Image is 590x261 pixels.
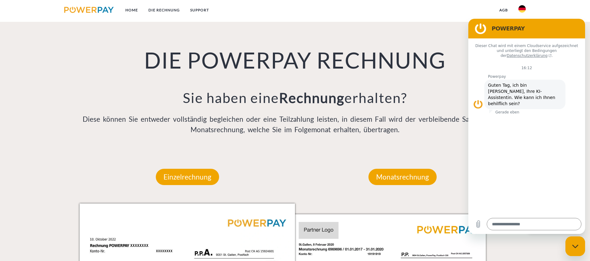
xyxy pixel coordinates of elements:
iframe: Messaging-Fenster [468,19,585,234]
a: agb [494,5,513,16]
h1: DIE POWERPAY RECHNUNG [80,46,510,74]
b: Rechnung [279,89,344,106]
h3: Sie haben eine erhalten? [80,89,510,106]
img: logo-powerpay.svg [64,7,114,13]
a: DIE RECHNUNG [143,5,185,16]
a: Home [120,5,143,16]
p: Diese können Sie entweder vollständig begleichen oder eine Teilzahlung leisten, in diesem Fall wi... [80,114,510,135]
p: Monatsrechnung [368,169,437,185]
iframe: Schaltfläche zum Öffnen des Messaging-Fensters; Konversation läuft [565,236,585,256]
p: Einzelrechnung [156,169,219,185]
img: de [518,5,526,13]
a: SUPPORT [185,5,214,16]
